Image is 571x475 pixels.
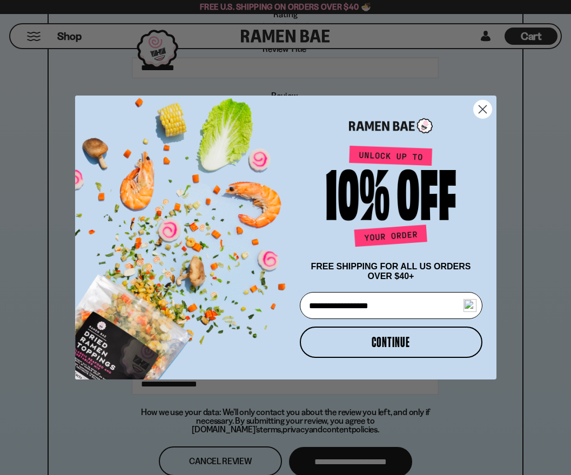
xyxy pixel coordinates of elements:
[300,327,482,358] button: CONTINUE
[311,262,471,281] span: FREE SHIPPING FOR ALL US ORDERS OVER $40+
[349,117,433,135] img: Ramen Bae Logo
[324,145,459,251] img: Unlock up to 10% off
[75,86,295,379] img: ce7035ce-2e49-461c-ae4b-8ade7372f32c.png
[473,100,492,119] button: Close dialog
